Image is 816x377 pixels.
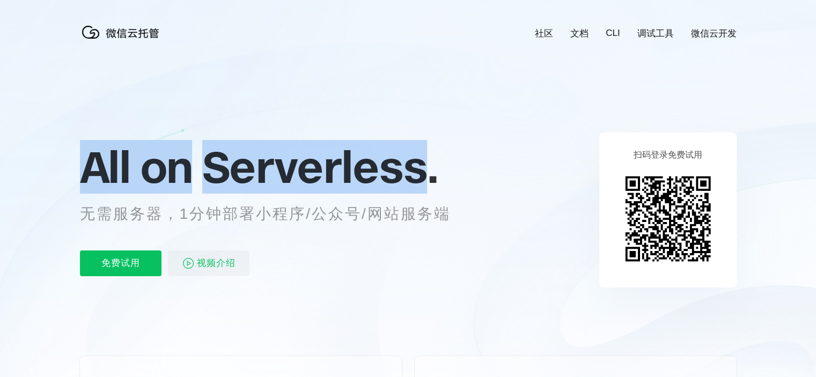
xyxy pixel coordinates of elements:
[637,27,674,40] a: 调试工具
[634,150,702,161] p: 扫码登录免费试用
[80,35,166,45] a: 微信云托管
[80,203,471,225] p: 无需服务器，1分钟部署小程序/公众号/网站服务端
[606,28,620,39] a: CLI
[80,140,192,194] span: All on
[691,27,737,40] a: 微信云开发
[197,250,236,276] span: 视频介绍
[80,21,166,43] img: 微信云托管
[570,27,589,40] a: 文档
[202,140,438,194] span: Serverless.
[182,257,195,270] img: video_play.svg
[80,250,161,276] p: 免费试用
[535,27,553,40] a: 社区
